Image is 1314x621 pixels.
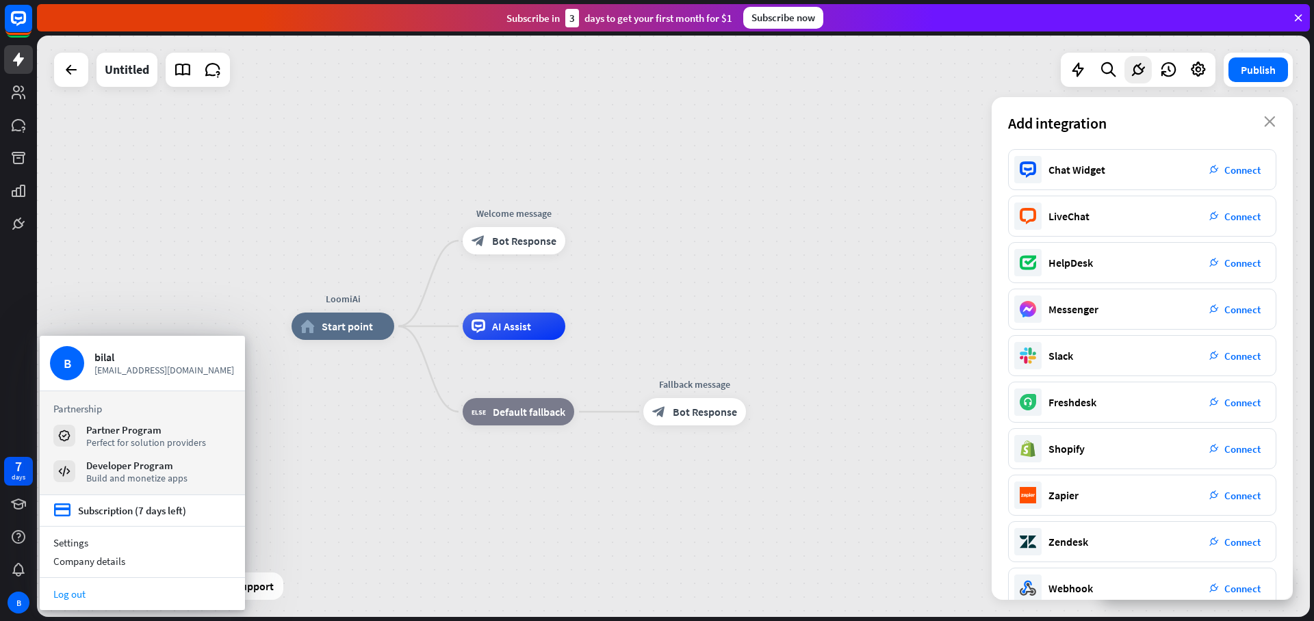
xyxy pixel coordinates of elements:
span: Support [235,575,274,597]
i: close [1264,116,1276,127]
div: Welcome message [452,207,576,220]
div: Subscribe in days to get your first month for $1 [506,9,732,27]
div: days [12,473,25,482]
a: 7 days [4,457,33,486]
span: Start point [322,319,373,333]
div: Shopify [1048,442,1085,455]
a: Developer Program Build and monetize apps [53,459,231,484]
span: Connect [1224,349,1261,362]
div: Messenger [1048,302,1098,316]
i: block_fallback [472,405,486,419]
div: Webhook [1048,581,1093,595]
i: plug_integration [1209,537,1219,546]
span: Connect [1224,536,1261,549]
i: home_2 [300,319,315,333]
i: plug_integration [1209,583,1219,593]
span: Connect [1224,256,1261,269]
button: Publish [1228,57,1288,82]
div: bilal [94,350,235,364]
a: Log out [40,585,245,603]
div: Build and monetize apps [86,472,188,484]
span: Connect [1224,442,1261,455]
div: 3 [565,9,579,27]
div: 7 [15,460,22,473]
div: Zapier [1048,488,1079,502]
i: credit_card [53,502,71,519]
span: Connect [1224,210,1261,223]
span: AI Assist [492,319,531,333]
span: Bot Response [492,234,556,248]
div: LoomiAi [281,292,404,306]
i: plug_integration [1209,490,1219,500]
div: B [50,346,84,380]
div: Subscription (7 days left) [78,504,186,517]
i: plug_integration [1209,351,1219,360]
a: credit_card Subscription (7 days left) [53,502,186,519]
div: Company details [40,552,245,570]
div: HelpDesk [1048,256,1093,269]
a: B bilal [EMAIL_ADDRESS][DOMAIN_NAME] [50,346,235,380]
i: plug_integration [1209,211,1219,221]
h3: Partnership [53,402,231,415]
a: Partner Program Perfect for solution providers [53,423,231,448]
div: Untitled [105,53,149,87]
i: plug_integration [1209,444,1219,453]
span: Connect [1224,303,1261,316]
span: Connect [1224,396,1261,409]
div: Slack [1048,349,1073,362]
i: plug_integration [1209,397,1219,407]
div: LiveChat [1048,209,1090,223]
span: Bot Response [673,405,737,419]
div: Freshdesk [1048,395,1096,409]
div: B [8,592,29,613]
i: plug_integration [1209,304,1219,314]
span: Add integration [1008,114,1107,133]
a: Settings [40,533,245,552]
div: Perfect for solution providers [86,436,206,449]
span: Connect [1224,582,1261,595]
div: Subscribe now [743,7,823,29]
button: Open LiveChat chat widget [11,5,52,47]
span: [EMAIL_ADDRESS][DOMAIN_NAME] [94,364,235,376]
span: Default fallback [493,405,565,419]
span: Connect [1224,163,1261,176]
i: plug_integration [1209,258,1219,267]
i: block_bot_response [652,405,666,419]
i: block_bot_response [472,234,485,248]
div: Developer Program [86,459,188,472]
div: Fallback message [633,378,756,391]
i: plug_integration [1209,165,1219,174]
div: Zendesk [1048,535,1088,549]
div: Partner Program [86,423,206,436]
div: Chat Widget [1048,163,1105,176]
span: Connect [1224,489,1261,502]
